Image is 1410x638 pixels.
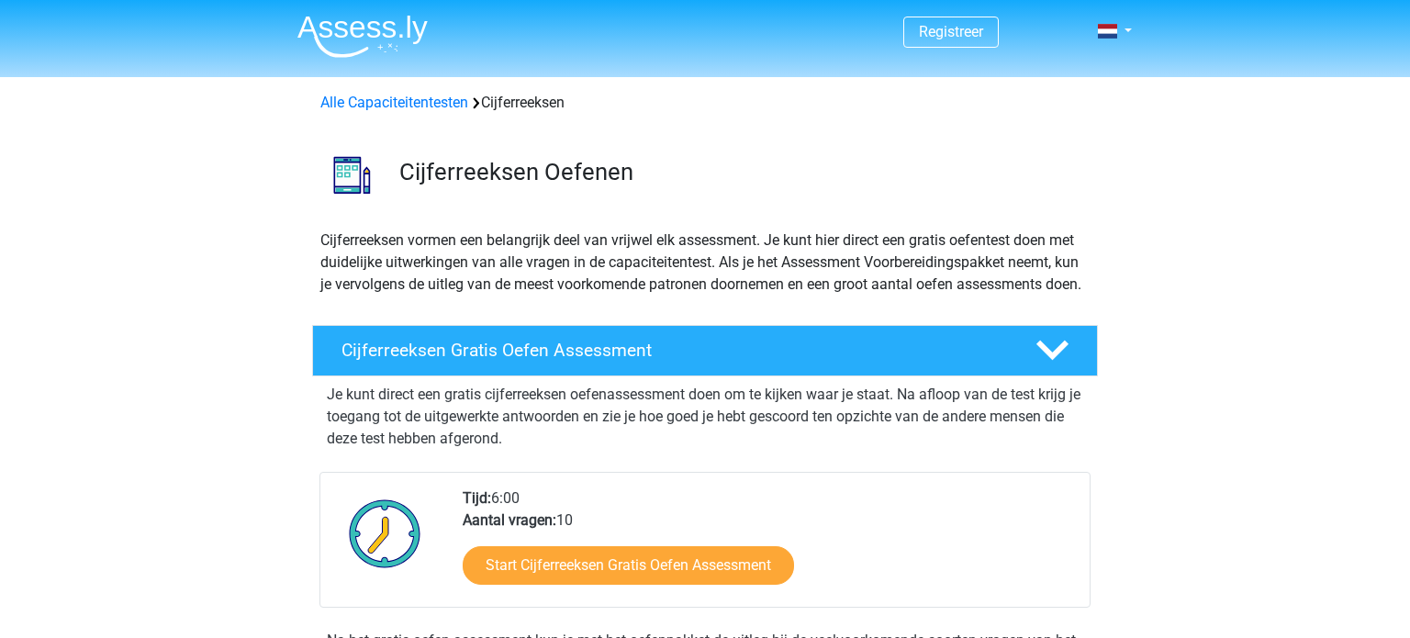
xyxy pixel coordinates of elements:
[341,340,1006,361] h4: Cijferreeksen Gratis Oefen Assessment
[320,229,1090,296] p: Cijferreeksen vormen een belangrijk deel van vrijwel elk assessment. Je kunt hier direct een grat...
[463,489,491,507] b: Tijd:
[327,384,1083,450] p: Je kunt direct een gratis cijferreeksen oefenassessment doen om te kijken waar je staat. Na afloo...
[297,15,428,58] img: Assessly
[305,325,1105,376] a: Cijferreeksen Gratis Oefen Assessment
[399,158,1083,186] h3: Cijferreeksen Oefenen
[463,511,556,529] b: Aantal vragen:
[919,23,983,40] a: Registreer
[313,92,1097,114] div: Cijferreeksen
[449,487,1089,607] div: 6:00 10
[339,487,431,579] img: Klok
[320,94,468,111] a: Alle Capaciteitentesten
[463,546,794,585] a: Start Cijferreeksen Gratis Oefen Assessment
[313,136,391,214] img: cijferreeksen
